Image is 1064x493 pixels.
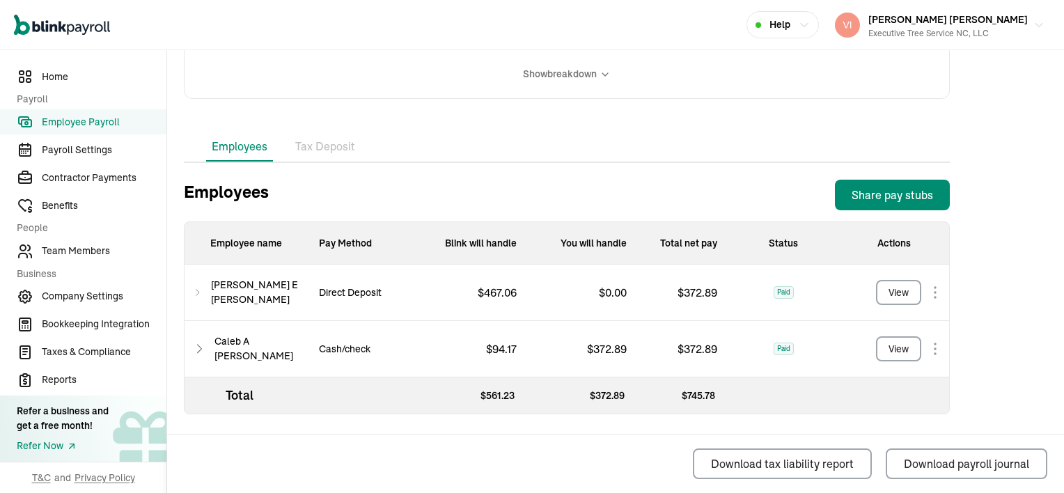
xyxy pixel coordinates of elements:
[17,92,158,107] span: Payroll
[876,336,921,361] button: View
[42,70,166,84] span: Home
[746,11,819,38] button: Help
[308,222,418,265] p: Pay Method
[42,373,166,387] span: Reports
[42,244,166,258] span: Team Members
[290,132,361,162] li: Tax Deposit
[889,342,909,357] div: View
[994,426,1064,493] iframe: Chat Widget
[693,448,872,479] button: Download tax liability report
[42,143,166,157] span: Payroll Settings
[42,115,166,130] span: Employee Payroll
[529,377,639,414] p: $ 372.89
[467,284,528,301] p: $ 467.06
[666,284,717,301] p: $ 372.89
[769,17,790,32] span: Help
[475,341,528,357] p: $ 94.17
[17,439,109,453] a: Refer Now
[42,289,166,304] span: Company Settings
[829,8,1050,42] button: [PERSON_NAME] [PERSON_NAME]Executive Tree Service NC, LLC
[308,285,393,300] p: Direct Deposit
[206,132,273,162] li: Employees
[308,342,382,357] p: Cash/check
[838,222,949,265] div: Actions
[711,455,854,472] div: Download tax liability report
[214,334,308,363] span: Caleb A [PERSON_NAME]
[75,471,135,485] span: Privacy Policy
[14,5,110,45] nav: Global
[42,171,166,185] span: Contractor Payments
[185,377,308,414] p: Total
[17,404,109,433] div: Refer a business and get a free month!
[32,471,51,485] span: T&C
[528,222,638,265] div: You will handle
[185,222,308,265] p: Employee name
[17,267,158,281] span: Business
[418,222,528,265] p: Blink will handle
[42,345,166,359] span: Taxes & Compliance
[17,221,158,235] span: People
[42,317,166,331] span: Bookkeeping Integration
[523,67,597,81] span: Show breakdown
[852,187,933,203] div: Share pay stubs
[42,198,166,213] span: Benefits
[211,278,308,307] span: [PERSON_NAME] E [PERSON_NAME]
[835,180,950,210] button: Share pay stubs
[868,27,1028,40] div: Executive Tree Service NC, LLC
[774,343,794,355] span: Paid
[588,284,638,301] p: $ 0.00
[666,341,717,357] p: $ 372.89
[889,285,909,300] div: View
[774,286,794,299] span: Paid
[639,377,729,414] p: $ 745.78
[886,448,1047,479] button: Download payroll journal
[576,341,638,357] p: $ 372.89
[638,222,728,265] div: Total net pay
[728,222,838,265] div: Status
[868,13,1028,26] span: [PERSON_NAME] [PERSON_NAME]
[418,377,529,414] p: $ 561.23
[876,280,921,305] button: View
[184,180,269,210] h3: Employees
[904,455,1029,472] div: Download payroll journal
